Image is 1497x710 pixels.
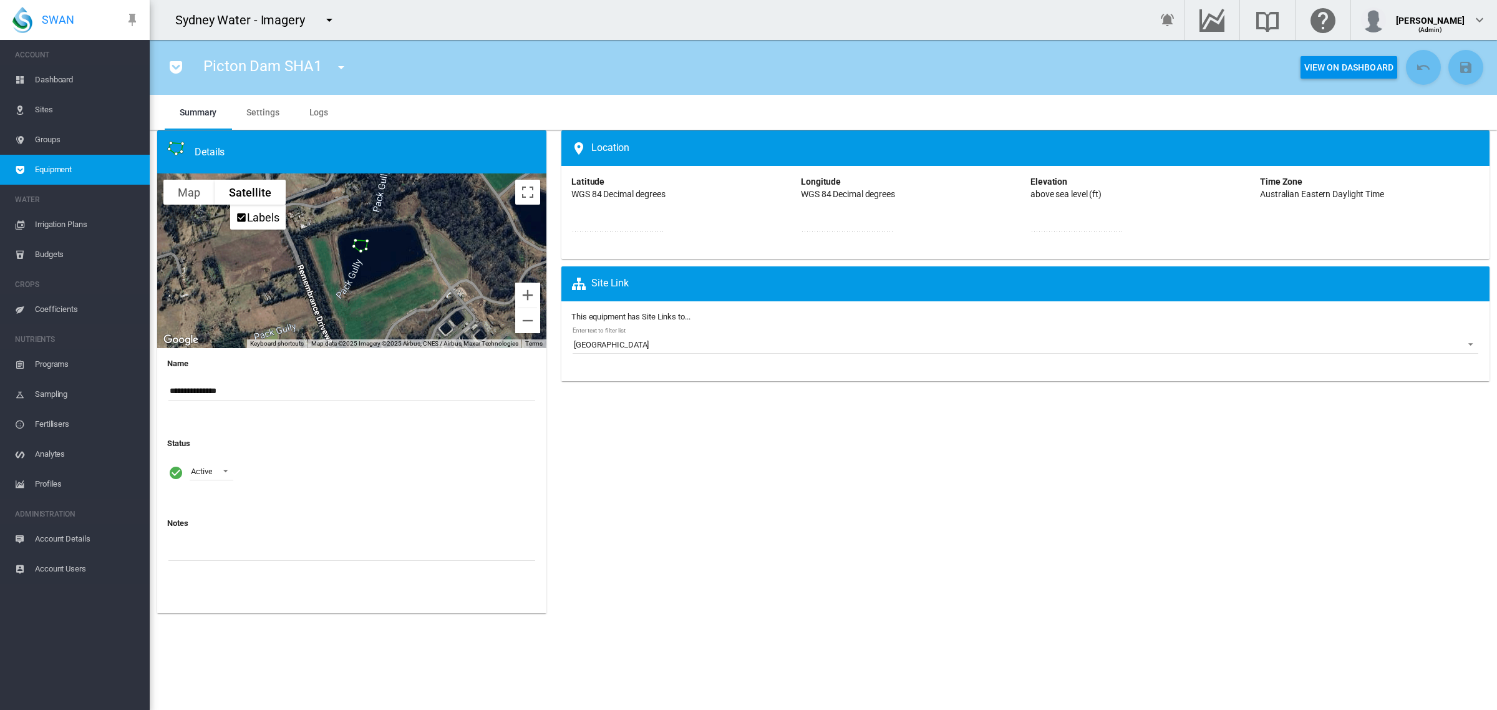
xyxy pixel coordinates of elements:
button: Keyboard shortcuts [250,339,304,348]
label: Labels [247,211,279,224]
img: profile.jpg [1361,7,1386,32]
md-icon: Go to the Data Hub [1197,12,1227,27]
li: Labels [231,206,284,228]
div: [GEOGRAPHIC_DATA] [574,339,649,351]
span: NUTRIENTS [15,329,140,349]
md-select: Enter text to filter list: Picton Dam [573,335,1478,354]
img: 3.svg [167,141,185,163]
md-icon: Click here for help [1308,12,1338,27]
md-icon: icon-menu-down [334,60,349,75]
span: Summary [180,107,216,117]
span: Sampling [35,379,140,409]
span: (Admin) [1418,26,1443,33]
button: Show satellite imagery [215,180,286,205]
md-icon: icon-map-marker [571,141,591,156]
span: Account Users [35,554,140,584]
button: Show street map [163,180,215,205]
button: Save Changes [1448,50,1483,85]
b: Name [167,359,188,368]
a: Terms [525,340,543,347]
b: Notes [167,518,188,528]
md-icon: icon-chevron-down [1472,12,1487,27]
span: Fertilisers [35,409,140,439]
span: Settings [246,107,279,117]
span: Map data ©2025 Imagery ©2025 Airbus, CNES / Airbus, Maxar Technologies [311,340,518,347]
span: Groups [35,125,140,155]
span: Picton Dam SHA1 [203,57,322,75]
button: Zoom in [515,283,540,308]
button: View On Dashboard [1301,56,1397,79]
button: icon-menu-down [317,7,342,32]
div: Site Health Area [167,141,546,163]
md-icon: icon-pocket [168,60,183,75]
div: above sea level (ft) [1030,188,1102,201]
span: Budgets [35,240,140,270]
div: [PERSON_NAME] [1396,9,1465,22]
img: Google [160,332,201,348]
span: WATER [15,190,140,210]
md-icon: icon-sitemap [571,276,591,291]
div: Sydney Water - Imagery [175,11,316,29]
md-icon: icon-pin [125,12,140,27]
span: Location [571,141,629,156]
md-icon: icon-menu-down [322,12,337,27]
span: Sites [35,95,140,125]
div: Australian Eastern Daylight Time [1260,188,1384,201]
div: Latitude [571,176,604,188]
span: Equipment [35,155,140,185]
div: Time Zone [1260,176,1302,188]
div: Active [191,467,212,476]
ul: Show satellite imagery [230,205,286,230]
button: Zoom out [515,308,540,333]
md-icon: icon-content-save [1458,60,1473,75]
img: SWAN-Landscape-Logo-Colour-drop.png [12,7,32,33]
span: CROPS [15,275,140,294]
span: Irrigation Plans [35,210,140,240]
span: Site Link [571,276,629,291]
button: Toggle fullscreen view [515,180,540,205]
span: SWAN [42,12,74,27]
md-icon: Search the knowledge base [1252,12,1282,27]
button: icon-menu-down [329,55,354,80]
b: Status [167,439,190,448]
span: Logs [309,107,329,117]
span: Programs [35,349,140,379]
div: Picton Dam SHA1 [347,233,374,266]
span: ADMINISTRATION [15,504,140,524]
label: This equipment has Site Links to... [571,311,1480,323]
a: Open this area in Google Maps (opens a new window) [160,332,201,348]
md-icon: icon-undo [1416,60,1431,75]
span: Account Details [35,524,140,554]
i: Active [168,465,183,480]
div: A 'Site Link' will cause the equipment to appear on the Site Map and Site Equipment list [566,276,1490,291]
md-icon: icon-bell-ring [1160,12,1175,27]
div: Elevation [1030,176,1067,188]
div: Longitude [801,176,841,188]
button: icon-bell-ring [1155,7,1180,32]
span: Coefficients [35,294,140,324]
div: WGS 84 Decimal degrees [801,188,895,201]
button: icon-pocket [163,55,188,80]
div: WGS 84 Decimal degrees [571,188,666,201]
span: ACCOUNT [15,45,140,65]
span: Profiles [35,469,140,499]
button: Cancel Changes [1406,50,1441,85]
span: Analytes [35,439,140,469]
span: Dashboard [35,65,140,95]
